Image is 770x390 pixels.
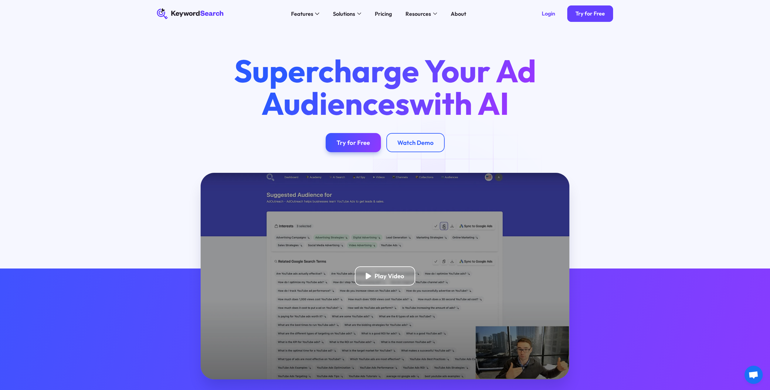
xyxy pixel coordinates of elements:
[375,10,392,18] div: Pricing
[397,139,434,146] div: Watch Demo
[371,8,396,19] a: Pricing
[405,10,431,18] div: Resources
[221,55,549,119] h1: Supercharge Your Ad Audiences
[291,10,313,18] div: Features
[451,10,466,18] div: About
[534,5,563,22] a: Login
[542,10,555,17] div: Login
[409,83,509,123] span: with AI
[326,133,381,152] a: Try for Free
[567,5,613,22] a: Try for Free
[337,139,370,146] div: Try for Free
[375,272,404,280] div: Play Video
[745,366,763,384] a: Open chat
[575,10,605,17] div: Try for Free
[333,10,355,18] div: Solutions
[447,8,470,19] a: About
[201,173,569,379] a: open lightbox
